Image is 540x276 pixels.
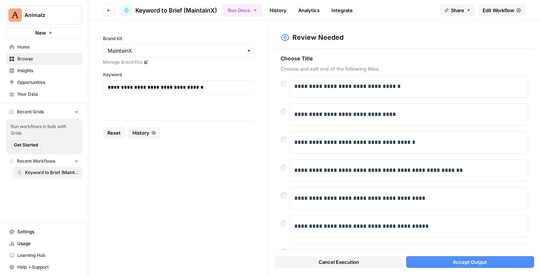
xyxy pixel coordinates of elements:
[17,56,79,62] span: Browse
[451,7,464,14] span: Share
[6,6,82,24] button: Workspace: Animalz
[25,169,79,176] span: Keyword to Brief (MaintainX)
[8,8,22,22] img: Animalz Logo
[440,4,475,16] button: Share
[294,4,324,16] a: Analytics
[6,88,82,100] a: Your Data
[17,240,79,247] span: Usage
[17,229,79,235] span: Settings
[6,65,82,77] a: Insights
[6,250,82,261] a: Learning Hub
[17,79,79,86] span: Opportunities
[108,47,249,54] input: MaintainX
[11,140,41,150] button: Get Started
[11,123,78,137] span: Run workflows in bulk with Grids
[17,44,79,50] span: Home
[14,142,38,148] span: Get Started
[6,238,82,250] a: Usage
[132,129,149,137] span: History
[6,226,82,238] a: Settings
[453,258,487,266] span: Accept Output
[6,156,82,167] button: Recent Workflows
[135,6,217,15] span: Keyword to Brief (MaintainX)
[17,158,55,164] span: Recent Workflows
[128,127,160,139] button: History
[14,167,82,178] a: Keyword to Brief (MaintainX)
[281,65,528,72] span: Choose and edit one of the following titles
[17,67,79,74] span: Insights
[103,35,254,42] label: Brand Kit
[6,261,82,273] button: Help + Support
[265,4,291,16] a: History
[35,29,46,36] span: New
[478,4,525,16] a: Edit Workflow
[17,91,79,98] span: Your Data
[121,4,217,16] a: Keyword to Brief (MaintainX)
[103,59,254,66] a: Manage Brand Kits
[25,11,69,19] span: Animalz
[6,53,82,65] a: Browse
[406,256,534,268] button: Accept Output
[483,7,514,14] span: Edit Workflow
[103,127,125,139] button: Reset
[103,71,254,78] label: Keyword
[17,109,44,115] span: Recent Grids
[6,106,82,117] button: Recent Grids
[17,264,79,270] span: Help + Support
[17,252,79,259] span: Learning Hub
[319,258,359,266] span: Cancel Execution
[275,256,403,268] button: Cancel Execution
[6,77,82,88] a: Opportunities
[327,4,357,16] a: Integrate
[223,4,262,17] button: Run Once
[292,32,344,43] h2: Review Needed
[6,41,82,53] a: Home
[107,129,121,137] span: Reset
[6,27,82,38] button: New
[281,55,528,62] span: Choose Title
